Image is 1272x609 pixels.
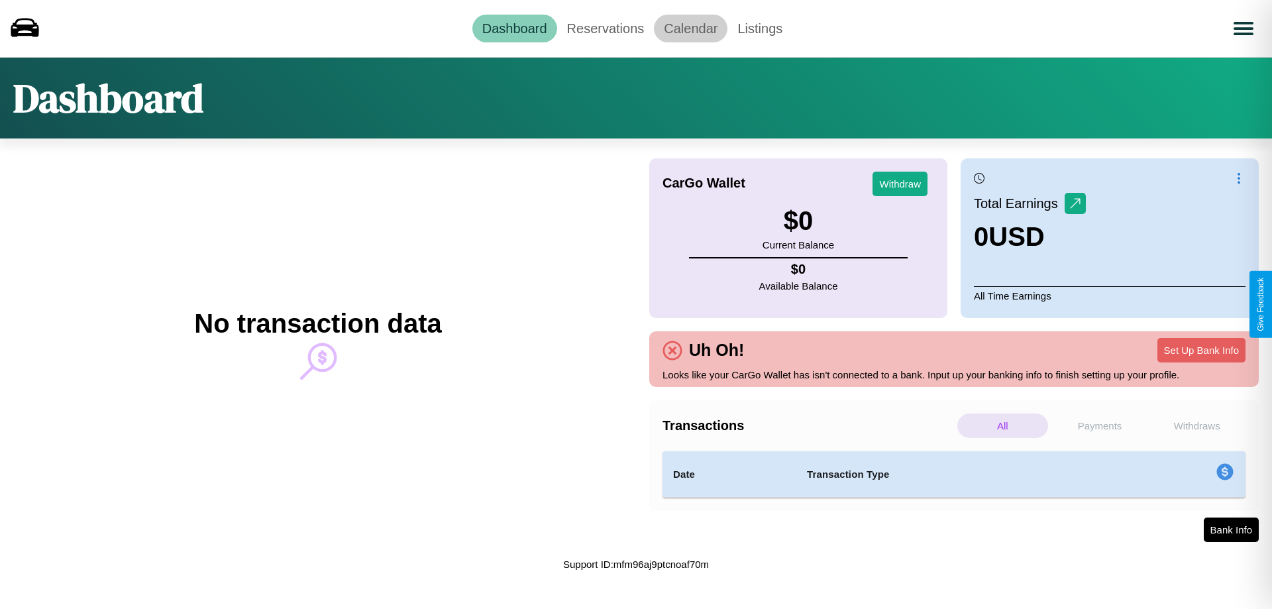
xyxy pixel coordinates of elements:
a: Listings [727,15,792,42]
h4: Transactions [662,418,954,433]
table: simple table [662,451,1245,498]
h4: Date [673,467,786,482]
h4: Uh Oh! [682,341,751,360]
p: Withdraws [1151,414,1242,438]
h4: $ 0 [759,262,838,277]
h2: No transaction data [194,309,441,339]
div: Give Feedback [1256,278,1265,331]
h1: Dashboard [13,71,203,125]
p: All Time Earnings [974,286,1245,305]
a: Reservations [557,15,655,42]
a: Calendar [654,15,727,42]
p: Payments [1055,414,1145,438]
p: Total Earnings [974,192,1065,215]
button: Open menu [1225,10,1262,47]
h3: $ 0 [763,206,834,236]
h4: Transaction Type [807,467,1108,482]
p: Current Balance [763,236,834,254]
p: Available Balance [759,277,838,295]
p: Support ID: mfm96aj9ptcnoaf70m [563,555,709,573]
h4: CarGo Wallet [662,176,745,191]
h3: 0 USD [974,222,1086,252]
p: Looks like your CarGo Wallet has isn't connected to a bank. Input up your banking info to finish ... [662,366,1245,384]
button: Set Up Bank Info [1157,338,1245,362]
p: All [957,414,1048,438]
button: Withdraw [873,172,927,196]
a: Dashboard [472,15,557,42]
button: Bank Info [1204,518,1259,542]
